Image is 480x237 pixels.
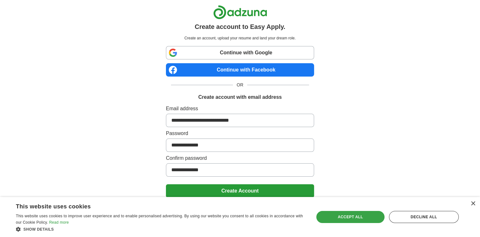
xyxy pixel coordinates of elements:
label: Confirm password [166,154,314,162]
div: Decline all [389,211,459,223]
a: Continue with Facebook [166,63,314,77]
label: Password [166,130,314,137]
span: OR [233,82,247,88]
div: This website uses cookies [16,201,289,210]
span: This website uses cookies to improve user experience and to enable personalised advertising. By u... [16,214,303,225]
img: Adzuna logo [213,5,267,19]
span: Show details [23,227,54,232]
h1: Create account to Easy Apply. [195,22,286,31]
a: Read more, opens a new window [49,220,69,225]
label: Email address [166,105,314,112]
div: Close [470,201,475,206]
div: Accept all [316,211,385,223]
a: Continue with Google [166,46,314,59]
h1: Create account with email address [198,93,282,101]
p: Create an account, upload your resume and land your dream role. [167,35,313,41]
div: Show details [16,226,305,232]
button: Create Account [166,184,314,198]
